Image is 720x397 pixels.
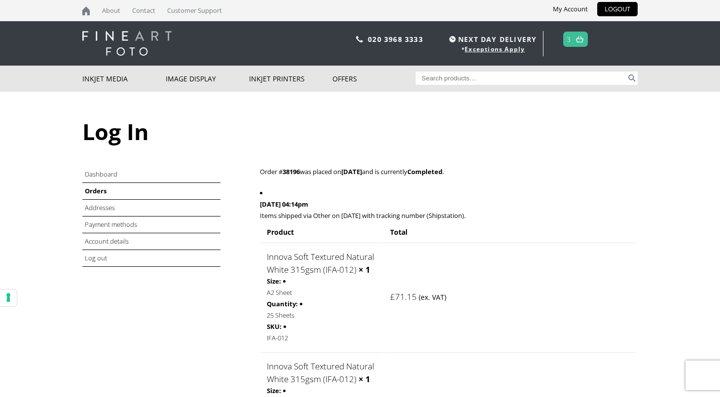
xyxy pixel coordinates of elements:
mark: 38196 [283,167,300,176]
a: Exceptions Apply [465,45,525,53]
a: Innova Soft Textured Natural White 315gsm (IFA-012) [267,361,374,385]
small: (ex. VAT) [419,292,446,302]
a: Offers [332,66,416,92]
p: 25 Sheets [267,310,377,321]
a: Dashboard [85,170,117,179]
a: LOGOUT [597,2,638,16]
a: 020 3968 3333 [368,35,423,44]
img: time.svg [449,36,456,42]
a: Addresses [85,203,115,212]
a: Inkjet Media [82,66,166,92]
a: Orders [85,186,107,195]
a: Inkjet Printers [249,66,332,92]
img: basket.svg [576,36,583,42]
strong: Quantity: [267,298,298,310]
p: Items shipped via Other on [DATE] with tracking number (Shipstation). [260,210,638,221]
strong: Size: [267,385,281,397]
input: Search products… [416,72,627,85]
button: Search [626,72,638,85]
a: Account details [85,237,129,246]
a: 3 [567,32,571,46]
strong: SKU: [267,321,282,332]
img: phone.svg [356,36,363,42]
a: Innova Soft Textured Natural White 315gsm (IFA-012) [267,251,374,275]
img: logo-white.svg [82,31,172,56]
p: IFA-012 [267,332,377,344]
bdi: 71.15 [390,291,417,302]
span: NEXT DAY DELIVERY [447,34,537,45]
p: A2 Sheet [267,287,377,298]
th: Total [384,222,637,242]
strong: × 1 [359,373,370,385]
span: £ [390,291,395,302]
a: My Account [545,2,595,16]
mark: Completed [407,167,442,176]
p: Order # was placed on and is currently . [260,166,638,178]
a: Payment methods [85,220,137,229]
strong: Size: [267,276,281,287]
mark: [DATE] [341,167,362,176]
p: [DATE] 04:14pm [260,199,638,210]
a: Log out [85,253,107,262]
h1: Log In [82,116,638,146]
a: Image Display [166,66,249,92]
th: Product [261,222,383,242]
nav: Account pages [82,166,249,267]
strong: × 1 [359,264,370,275]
